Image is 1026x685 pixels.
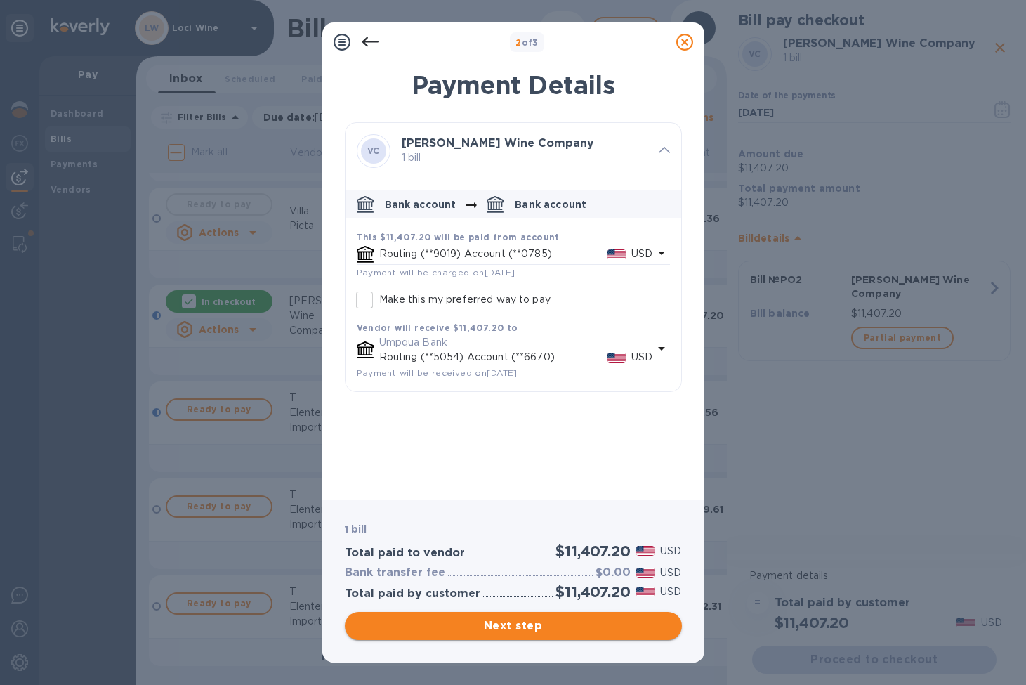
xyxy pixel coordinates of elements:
span: 2 [515,37,521,48]
img: USD [636,546,655,556]
span: Payment will be received on [DATE] [357,367,518,378]
p: Routing (**5054) Account (**6670) [379,350,607,365]
p: USD [631,247,652,261]
h1: Payment Details [345,70,682,100]
img: USD [607,249,626,259]
img: USD [607,353,626,363]
p: 1 bill [402,150,647,165]
b: of 3 [515,37,539,48]
h3: Total paid to vendor [345,547,465,560]
img: USD [636,568,655,578]
p: USD [660,566,681,580]
b: This $11,407.20 will be paid from account [357,232,560,242]
img: USD [636,587,655,596]
p: USD [631,350,652,365]
div: VC[PERSON_NAME] Wine Company 1 bill [346,123,681,179]
b: 1 bill [345,523,367,535]
b: Vendor will receive $11,407.20 to [357,322,518,333]
h3: Total paid by customer [345,587,480,601]
b: VC [367,145,380,156]
p: Bank account [515,197,586,211]
h3: Bank transfer fee [345,566,445,580]
p: USD [660,585,681,599]
div: default-method [346,185,681,391]
h3: $0.00 [596,566,631,580]
button: Next step [345,612,682,640]
p: Routing (**9019) Account (**0785) [379,247,607,261]
span: Next step [356,618,671,634]
span: Payment will be charged on [DATE] [357,267,515,278]
p: Bank account [385,197,456,211]
p: Make this my preferred way to pay [379,292,551,307]
h2: $11,407.20 [555,542,630,560]
b: [PERSON_NAME] Wine Company [402,136,594,150]
p: USD [660,544,681,559]
p: Umpqua Bank [379,335,653,350]
h2: $11,407.20 [555,583,630,601]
